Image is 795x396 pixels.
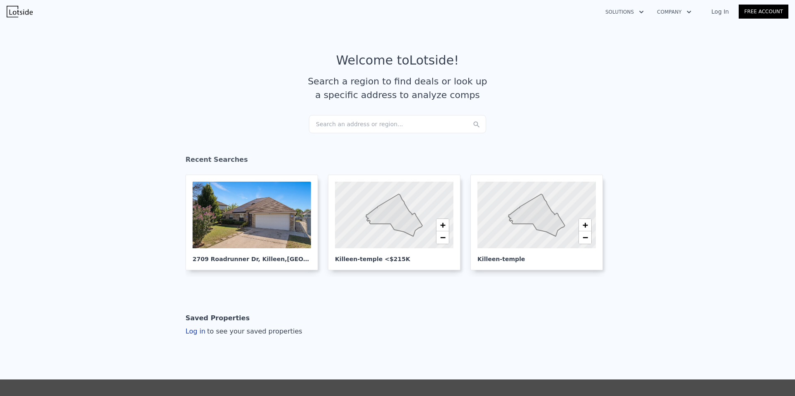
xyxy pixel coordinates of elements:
[285,256,377,262] span: , [GEOGRAPHIC_DATA] 76549
[335,248,453,263] div: Killeen-temple <$215K
[440,232,446,242] span: −
[477,248,596,263] div: Killeen-temple
[193,248,311,263] div: 2709 Roadrunner Dr , Killeen
[205,327,302,335] span: to see your saved properties
[7,6,33,17] img: Lotside
[599,5,650,19] button: Solutions
[650,5,698,19] button: Company
[328,175,467,270] a: Killeen-temple <$215K
[185,310,250,326] div: Saved Properties
[579,231,591,244] a: Zoom out
[440,220,446,230] span: +
[470,175,609,270] a: Killeen-temple
[305,74,490,102] div: Search a region to find deals or look up a specific address to analyze comps
[185,175,325,270] a: 2709 Roadrunner Dr, Killeen,[GEOGRAPHIC_DATA] 76549
[436,231,449,244] a: Zoom out
[336,53,459,68] div: Welcome to Lotside !
[583,220,588,230] span: +
[739,5,788,19] a: Free Account
[309,115,486,133] div: Search an address or region...
[185,148,609,175] div: Recent Searches
[579,219,591,231] a: Zoom in
[583,232,588,242] span: −
[436,219,449,231] a: Zoom in
[185,326,302,336] div: Log in
[701,7,739,16] a: Log In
